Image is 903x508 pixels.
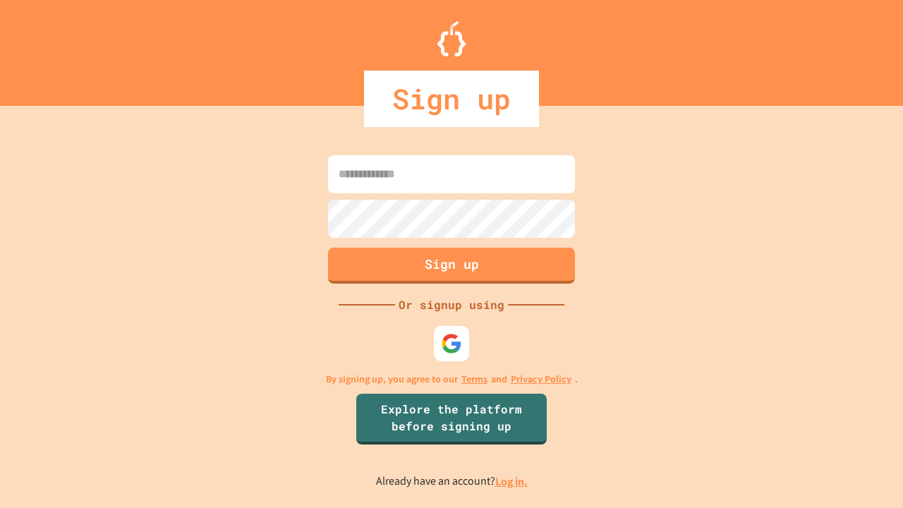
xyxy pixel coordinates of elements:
[395,296,508,313] div: Or signup using
[461,372,487,387] a: Terms
[495,474,528,489] a: Log in.
[844,452,889,494] iframe: chat widget
[328,248,575,284] button: Sign up
[441,333,462,354] img: google-icon.svg
[511,372,571,387] a: Privacy Policy
[326,372,578,387] p: By signing up, you agree to our and .
[786,390,889,450] iframe: chat widget
[364,71,539,127] div: Sign up
[356,394,547,445] a: Explore the platform before signing up
[376,473,528,490] p: Already have an account?
[437,21,466,56] img: Logo.svg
